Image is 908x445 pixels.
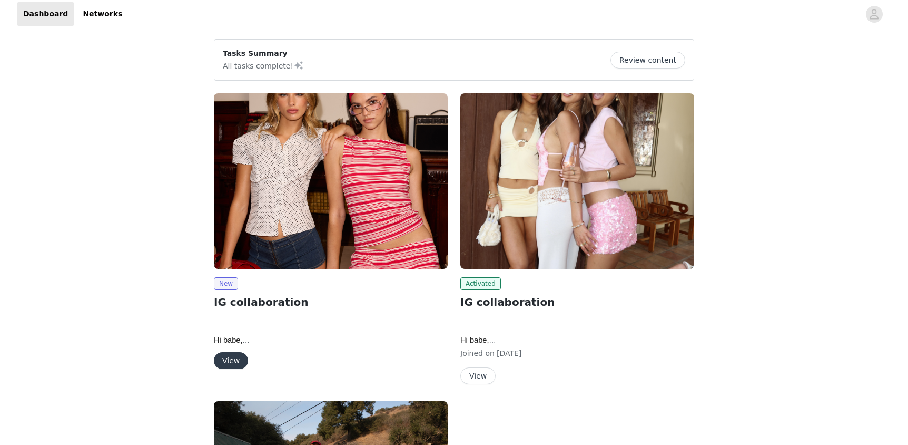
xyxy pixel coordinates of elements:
[460,294,694,310] h2: IG collaboration
[223,48,304,59] p: Tasks Summary
[223,59,304,72] p: All tasks complete!
[214,93,448,269] img: Edikted
[214,336,250,344] span: Hi babe,
[460,372,496,380] a: View
[869,6,879,23] div: avatar
[460,336,496,344] span: Hi babe,
[460,349,495,357] span: Joined on
[460,93,694,269] img: Edikted
[497,349,521,357] span: [DATE]
[460,277,501,290] span: Activated
[214,352,248,369] button: View
[214,357,248,365] a: View
[214,277,238,290] span: New
[610,52,685,69] button: Review content
[214,294,448,310] h2: IG collaboration
[460,367,496,384] button: View
[17,2,74,26] a: Dashboard
[76,2,129,26] a: Networks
